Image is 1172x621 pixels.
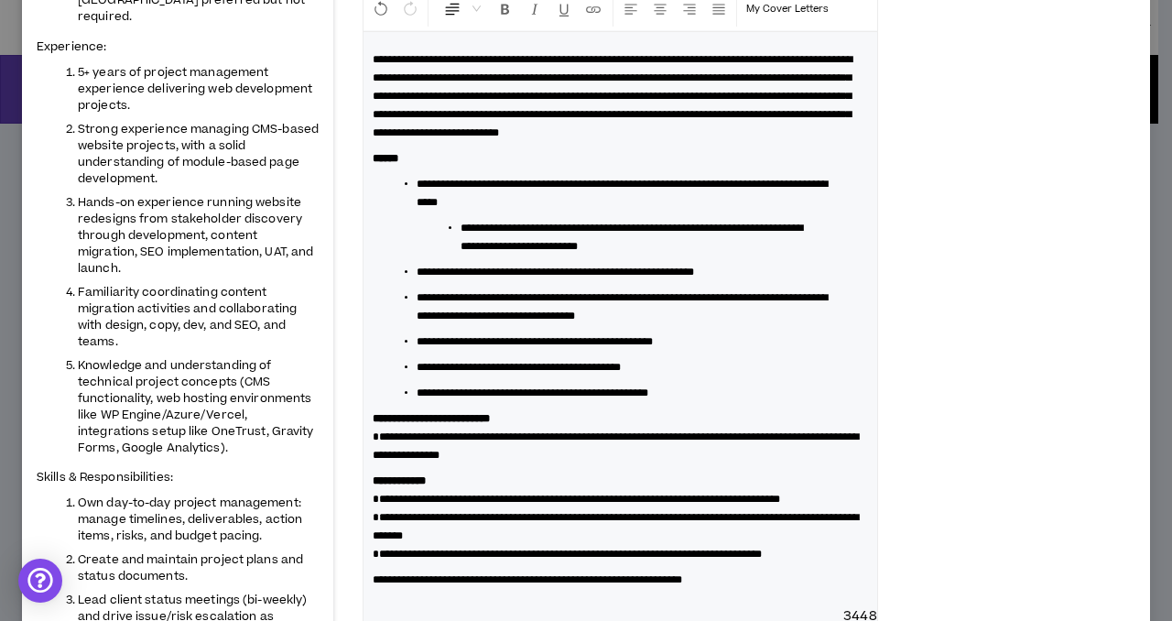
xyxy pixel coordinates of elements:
[37,469,173,485] span: Skills & Responsibilities:
[78,194,313,277] span: Hands-on experience running website redesigns from stakeholder discovery through development, con...
[78,284,297,350] span: Familiarity coordinating content migration activities and collaborating with design, copy, dev, a...
[78,551,303,584] span: Create and maintain project plans and status documents.
[37,38,106,55] span: Experience:
[78,64,312,114] span: 5+ years of project management experience delivering web development projects.
[78,495,302,544] span: Own day-to-day project management: manage timelines, deliverables, action items, risks, and budge...
[78,357,314,456] span: Knowledge and understanding of technical project concepts (CMS functionality, web hosting environ...
[78,121,319,187] span: Strong experience managing CMS-based website projects, with a solid understanding of module-based...
[18,559,62,603] div: Open Intercom Messenger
